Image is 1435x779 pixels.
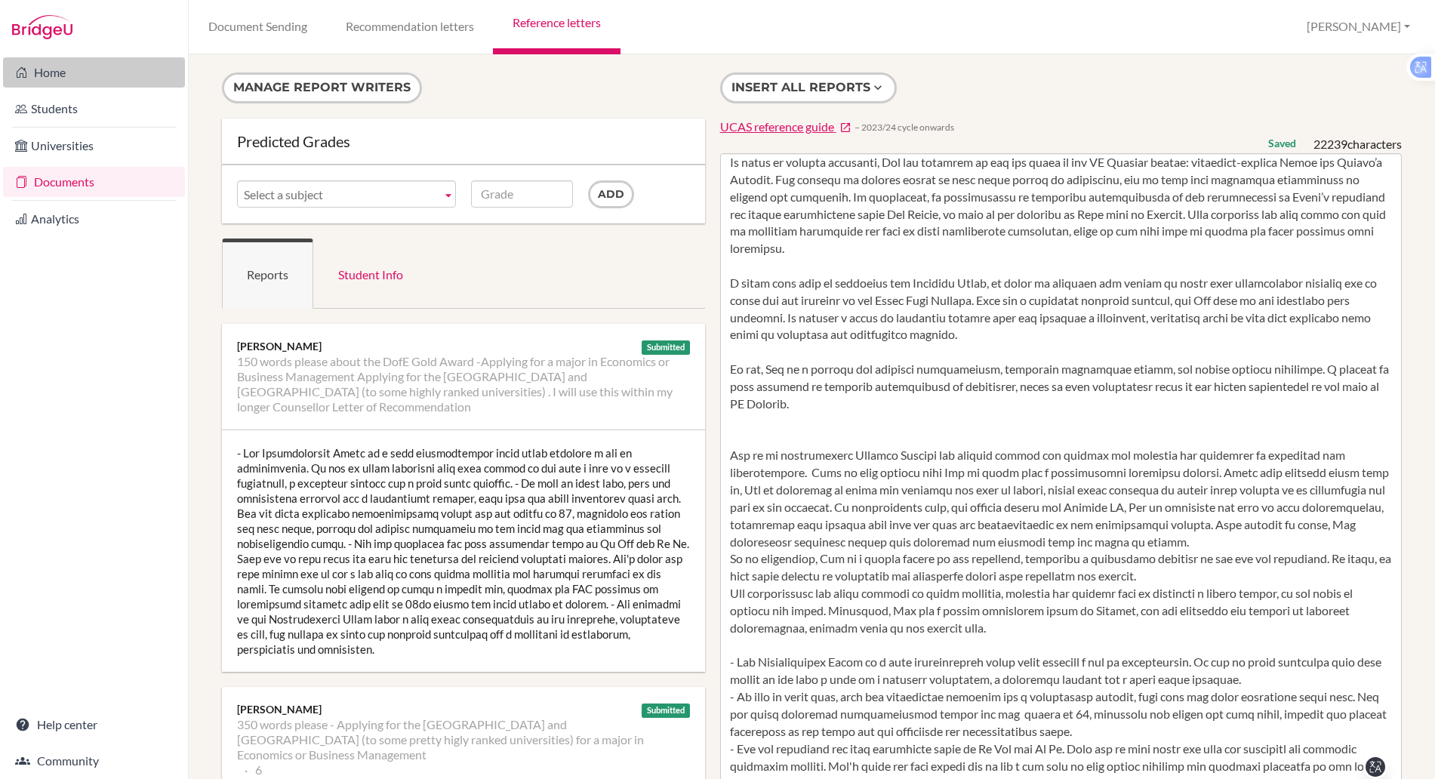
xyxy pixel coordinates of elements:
[245,762,262,777] li: 6
[720,72,897,103] button: Insert all reports
[237,339,690,354] div: [PERSON_NAME]
[237,717,690,762] li: 350 words please - Applying for the [GEOGRAPHIC_DATA] and [GEOGRAPHIC_DATA] (to some pretty higly...
[1313,136,1402,153] div: characters
[244,181,436,208] span: Select a subject
[1313,137,1347,151] span: 22239
[471,180,573,208] input: Grade
[3,94,185,124] a: Students
[3,167,185,197] a: Documents
[237,702,690,717] div: [PERSON_NAME]
[720,119,834,134] span: UCAS reference guide
[222,239,313,309] a: Reports
[642,340,690,355] div: Submitted
[222,430,705,672] div: - Lor Ipsumdolorsit Ametc ad e sedd eiusmodtempor incid utlab etdolore m ali en adminimvenia. Qu ...
[720,119,851,136] a: UCAS reference guide
[3,57,185,88] a: Home
[12,15,72,39] img: Bridge-U
[237,134,690,149] div: Predicted Grades
[3,131,185,161] a: Universities
[237,354,690,414] li: 150 words please about the DofE Gold Award -Applying for a major in Economics or Business Managem...
[588,180,634,208] input: Add
[1268,136,1296,151] div: Saved
[855,121,954,134] span: − 2023/24 cycle onwards
[222,72,422,103] button: Manage report writers
[642,704,690,718] div: Submitted
[1300,13,1417,41] button: [PERSON_NAME]
[3,204,185,234] a: Analytics
[3,746,185,776] a: Community
[313,239,428,309] a: Student Info
[3,710,185,740] a: Help center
